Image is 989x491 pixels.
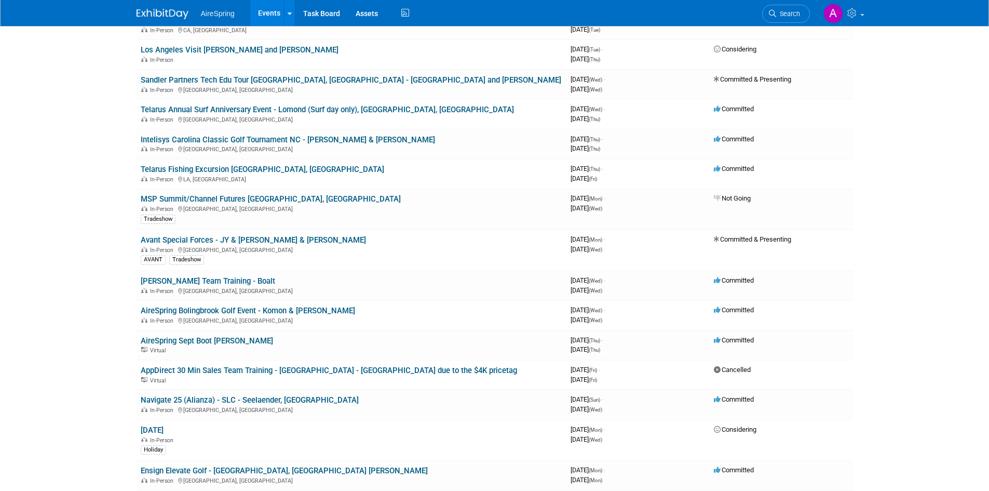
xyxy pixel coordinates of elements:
[599,366,600,374] span: -
[141,116,147,122] img: In-Person Event
[589,347,600,353] span: (Thu)
[604,105,605,113] span: -
[762,5,810,23] a: Search
[589,237,602,243] span: (Mon)
[714,45,756,53] span: Considering
[571,395,603,403] span: [DATE]
[571,336,603,344] span: [DATE]
[604,306,605,314] span: -
[589,247,602,253] span: (Wed)
[571,435,602,443] span: [DATE]
[150,247,177,254] span: In-Person
[150,116,177,123] span: In-Person
[571,45,603,53] span: [DATE]
[571,286,602,294] span: [DATE]
[714,235,791,243] span: Committed & Presenting
[589,437,602,443] span: (Wed)
[150,407,177,414] span: In-Person
[571,144,600,152] span: [DATE]
[589,397,600,403] span: (Sun)
[141,366,517,375] a: AppDirect 30 Min Sales Team Training - [GEOGRAPHIC_DATA] - [GEOGRAPHIC_DATA] due to the $4K pricetag
[589,47,600,52] span: (Tue)
[141,286,562,295] div: [GEOGRAPHIC_DATA], [GEOGRAPHIC_DATA]
[141,466,428,475] a: Ensign Elevate Golf - [GEOGRAPHIC_DATA], [GEOGRAPHIC_DATA] [PERSON_NAME]
[714,165,754,172] span: Committed
[571,105,605,113] span: [DATE]
[141,105,514,114] a: Telarus Annual Surf Anniversary Event - Lomond (Surf day only), [GEOGRAPHIC_DATA], [GEOGRAPHIC_DATA]
[571,245,602,253] span: [DATE]
[141,85,562,94] div: [GEOGRAPHIC_DATA], [GEOGRAPHIC_DATA]
[589,146,600,152] span: (Thu)
[589,166,600,172] span: (Thu)
[571,466,605,474] span: [DATE]
[589,278,602,284] span: (Wed)
[604,466,605,474] span: -
[602,135,603,143] span: -
[571,376,597,383] span: [DATE]
[141,75,561,85] a: Sandler Partners Tech Edu Tour [GEOGRAPHIC_DATA], [GEOGRAPHIC_DATA] - [GEOGRAPHIC_DATA] and [PERS...
[150,27,177,34] span: In-Person
[823,4,843,23] img: Aila Ortiaga
[150,477,177,484] span: In-Person
[150,176,177,183] span: In-Person
[589,407,602,413] span: (Wed)
[714,466,754,474] span: Committed
[714,395,754,403] span: Committed
[141,206,147,211] img: In-Person Event
[141,255,166,264] div: AVANT
[602,336,603,344] span: -
[141,87,147,92] img: In-Person Event
[169,255,204,264] div: Tradeshow
[141,347,147,352] img: Virtual Event
[571,316,602,324] span: [DATE]
[141,445,166,455] div: Holiday
[602,395,603,403] span: -
[141,395,359,405] a: Navigate 25 (Alianza) - SLC - Seelaender, [GEOGRAPHIC_DATA]
[141,476,562,484] div: [GEOGRAPHIC_DATA], [GEOGRAPHIC_DATA]
[141,27,147,32] img: In-Person Event
[141,175,562,183] div: LA, [GEOGRAPHIC_DATA]
[141,247,147,252] img: In-Person Event
[571,405,602,413] span: [DATE]
[141,135,435,144] a: Intelisys Carolina Classic Golf Tournament NC - [PERSON_NAME] & [PERSON_NAME]
[602,165,603,172] span: -
[714,306,754,314] span: Committed
[141,426,164,435] a: [DATE]
[604,194,605,202] span: -
[150,377,169,384] span: Virtual
[141,176,147,181] img: In-Person Event
[571,75,605,83] span: [DATE]
[150,317,177,324] span: In-Person
[141,57,147,62] img: In-Person Event
[604,75,605,83] span: -
[571,346,600,353] span: [DATE]
[589,116,600,122] span: (Thu)
[571,55,600,63] span: [DATE]
[604,276,605,284] span: -
[141,235,366,245] a: Avant Special Forces - JY & [PERSON_NAME] & [PERSON_NAME]
[589,27,600,33] span: (Tue)
[150,206,177,213] span: In-Person
[201,9,235,18] span: AireSpring
[141,45,338,55] a: Los Angeles Visit [PERSON_NAME] and [PERSON_NAME]
[141,146,147,151] img: In-Person Event
[141,165,384,174] a: Telarus Fishing Excursion [GEOGRAPHIC_DATA], [GEOGRAPHIC_DATA]
[150,347,169,354] span: Virtual
[141,144,562,153] div: [GEOGRAPHIC_DATA], [GEOGRAPHIC_DATA]
[589,77,602,83] span: (Wed)
[589,477,602,483] span: (Mon)
[571,175,597,182] span: [DATE]
[137,9,188,19] img: ExhibitDay
[141,215,175,224] div: Tradeshow
[571,25,600,33] span: [DATE]
[141,306,355,315] a: AireSpring Bolingbrook Golf Event - Komon & [PERSON_NAME]
[141,204,562,213] div: [GEOGRAPHIC_DATA], [GEOGRAPHIC_DATA]
[571,306,605,314] span: [DATE]
[589,308,602,313] span: (Wed)
[150,146,177,153] span: In-Person
[589,288,602,294] span: (Wed)
[141,377,147,382] img: Virtual Event
[571,85,602,93] span: [DATE]
[589,107,602,112] span: (Wed)
[141,407,147,412] img: In-Person Event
